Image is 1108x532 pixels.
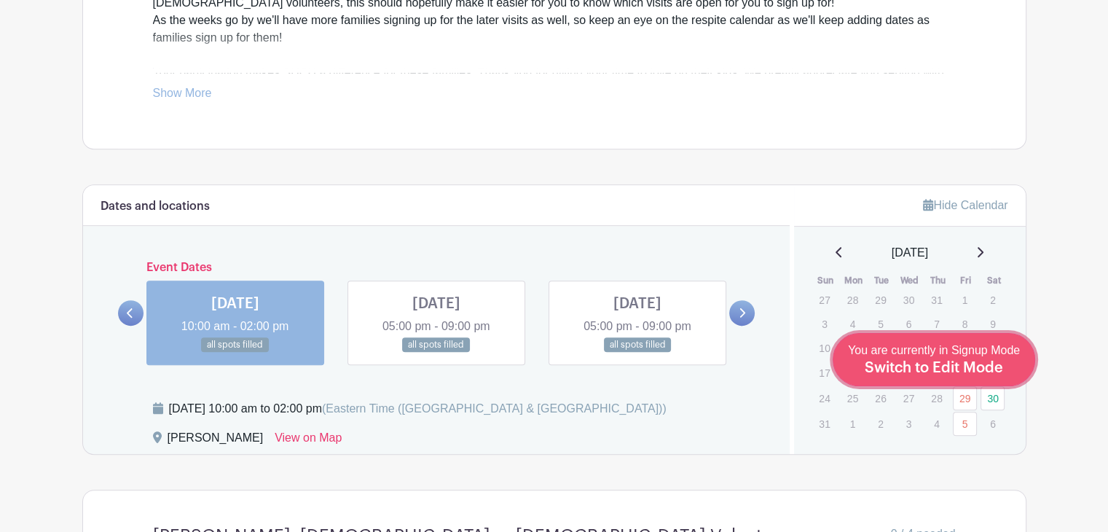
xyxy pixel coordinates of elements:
p: 1 [953,289,977,311]
p: 24 [812,387,836,410]
th: Wed [896,273,924,288]
p: 2 [868,412,892,435]
p: 4 [924,412,948,435]
span: You are currently in Signup Mode [848,344,1020,375]
p: 7 [924,313,948,335]
th: Sat [980,273,1008,288]
p: 30 [897,289,921,311]
div: [DATE] 10:00 am to 02:00 pm [169,400,667,418]
span: [DATE] [892,244,928,262]
a: 5 [953,412,977,436]
p: 17 [812,361,836,384]
p: 2 [981,289,1005,311]
p: 6 [897,313,921,335]
p: 3 [897,412,921,435]
a: You are currently in Signup Mode Switch to Edit Mode [833,333,1035,386]
h6: Event Dates [144,261,730,275]
p: 8 [953,313,977,335]
p: 25 [841,387,865,410]
th: Fri [952,273,981,288]
p: 1 [841,412,865,435]
p: 27 [897,387,921,410]
p: 28 [924,387,948,410]
span: (Eastern Time ([GEOGRAPHIC_DATA] & [GEOGRAPHIC_DATA])) [322,402,667,415]
a: Show More [153,87,212,105]
p: 28 [841,289,865,311]
p: 26 [868,387,892,410]
a: Hide Calendar [923,199,1007,211]
p: 4 [841,313,865,335]
a: View on Map [275,429,342,453]
p: 29 [868,289,892,311]
a: 30 [981,386,1005,410]
p: 27 [812,289,836,311]
p: 9 [981,313,1005,335]
p: 10 [812,337,836,359]
p: 31 [812,412,836,435]
th: Mon [840,273,868,288]
h6: Dates and locations [101,200,210,214]
p: 5 [868,313,892,335]
a: 29 [953,386,977,410]
p: 3 [812,313,836,335]
p: 31 [924,289,948,311]
p: 6 [981,412,1005,435]
th: Sun [812,273,840,288]
th: Thu [924,273,952,288]
th: Tue [868,273,896,288]
span: Switch to Edit Mode [865,361,1003,375]
div: [PERSON_NAME] [168,429,264,453]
